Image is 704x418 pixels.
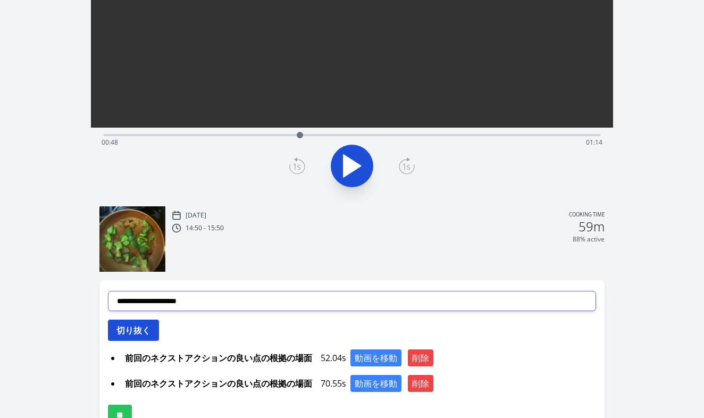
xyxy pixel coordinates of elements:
button: 削除 [408,375,433,392]
button: 削除 [408,349,433,366]
button: 動画を移動 [350,375,401,392]
span: 00:48 [102,138,118,147]
button: 切り抜く [108,320,159,341]
p: [DATE] [186,211,206,220]
p: 14:50 - 15:50 [186,224,224,232]
img: 250906185116_thumb.jpeg [99,206,165,272]
p: 88% active [573,235,605,244]
p: Cooking time [569,211,605,220]
span: 01:14 [586,138,602,147]
button: 動画を移動 [350,349,401,366]
div: 70.55s [121,375,597,392]
div: 52.04s [121,349,597,366]
h2: 59m [579,220,605,233]
span: 前回のネクストアクションの良い点の根拠の場面 [121,349,316,366]
span: 前回のネクストアクションの良い点の根拠の場面 [121,375,316,392]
